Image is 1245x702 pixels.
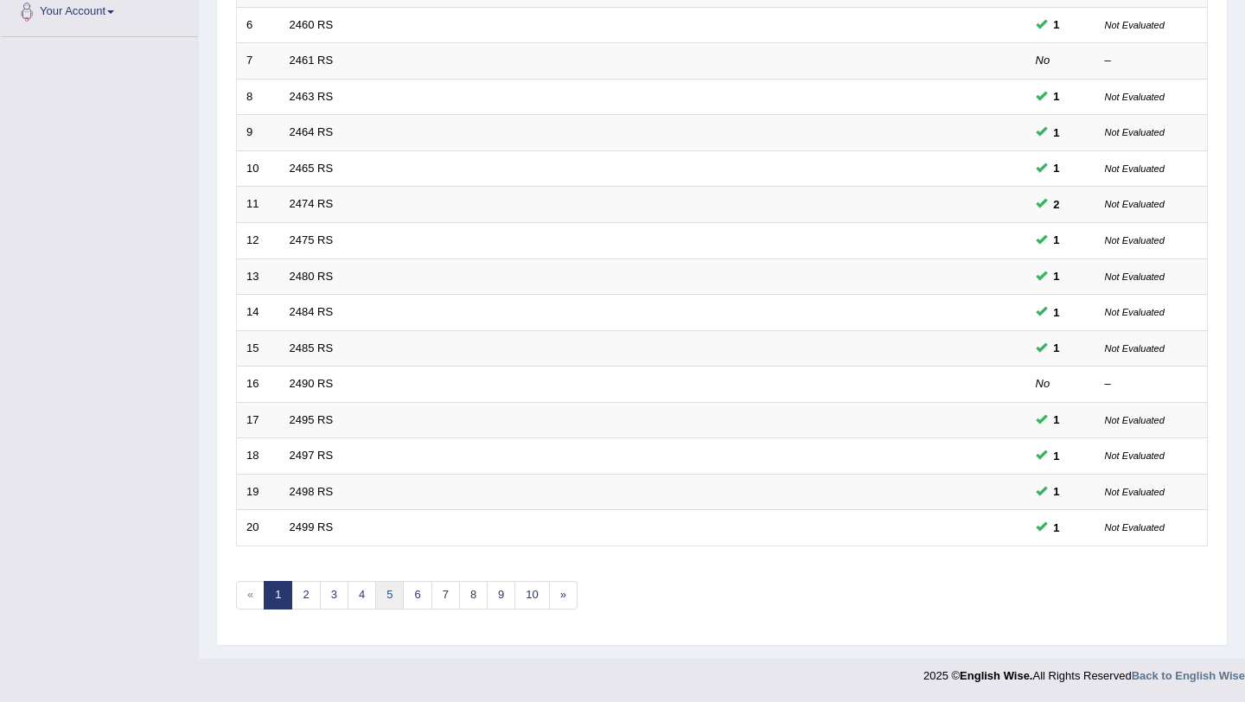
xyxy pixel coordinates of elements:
[290,125,334,138] a: 2464 RS
[1105,127,1165,137] small: Not Evaluated
[1105,235,1165,246] small: Not Evaluated
[290,270,334,283] a: 2480 RS
[290,520,334,533] a: 2499 RS
[1047,519,1067,537] span: You can still take this question
[237,7,280,43] td: 6
[1047,124,1067,142] span: You can still take this question
[1105,307,1165,317] small: Not Evaluated
[237,150,280,187] td: 10
[1036,54,1050,67] em: No
[290,233,334,246] a: 2475 RS
[290,90,334,103] a: 2463 RS
[1105,163,1165,174] small: Not Evaluated
[1047,447,1067,465] span: You can still take this question
[237,222,280,258] td: 12
[237,187,280,223] td: 11
[1047,87,1067,105] span: You can still take this question
[960,669,1032,682] strong: English Wise.
[237,115,280,151] td: 9
[1036,377,1050,390] em: No
[1105,53,1198,69] div: –
[1105,20,1165,30] small: Not Evaluated
[237,402,280,438] td: 17
[237,330,280,367] td: 15
[1047,267,1067,285] span: You can still take this question
[487,581,515,609] a: 9
[1105,376,1198,392] div: –
[320,581,348,609] a: 3
[1105,415,1165,425] small: Not Evaluated
[290,341,334,354] a: 2485 RS
[237,367,280,403] td: 16
[1105,450,1165,461] small: Not Evaluated
[290,54,334,67] a: 2461 RS
[237,438,280,475] td: 18
[264,581,292,609] a: 1
[290,485,334,498] a: 2498 RS
[1047,231,1067,249] span: You can still take this question
[237,295,280,331] td: 14
[459,581,488,609] a: 8
[290,18,334,31] a: 2460 RS
[237,79,280,115] td: 8
[1105,487,1165,497] small: Not Evaluated
[403,581,431,609] a: 6
[1047,16,1067,34] span: You can still take this question
[1132,669,1245,682] a: Back to English Wise
[237,43,280,80] td: 7
[236,581,265,609] span: «
[237,474,280,510] td: 19
[549,581,578,609] a: »
[290,162,334,175] a: 2465 RS
[1105,199,1165,209] small: Not Evaluated
[1047,159,1067,177] span: You can still take this question
[1047,303,1067,322] span: You can still take this question
[1105,522,1165,533] small: Not Evaluated
[290,197,334,210] a: 2474 RS
[290,377,334,390] a: 2490 RS
[290,449,334,462] a: 2497 RS
[291,581,320,609] a: 2
[1047,482,1067,501] span: You can still take this question
[1105,343,1165,354] small: Not Evaluated
[1105,271,1165,282] small: Not Evaluated
[514,581,549,609] a: 10
[237,258,280,295] td: 13
[237,510,280,546] td: 20
[348,581,376,609] a: 4
[1047,411,1067,429] span: You can still take this question
[290,413,334,426] a: 2495 RS
[375,581,404,609] a: 5
[290,305,334,318] a: 2484 RS
[1047,195,1067,214] span: You can still take this question
[1105,92,1165,102] small: Not Evaluated
[1047,339,1067,357] span: You can still take this question
[431,581,460,609] a: 7
[923,659,1245,684] div: 2025 © All Rights Reserved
